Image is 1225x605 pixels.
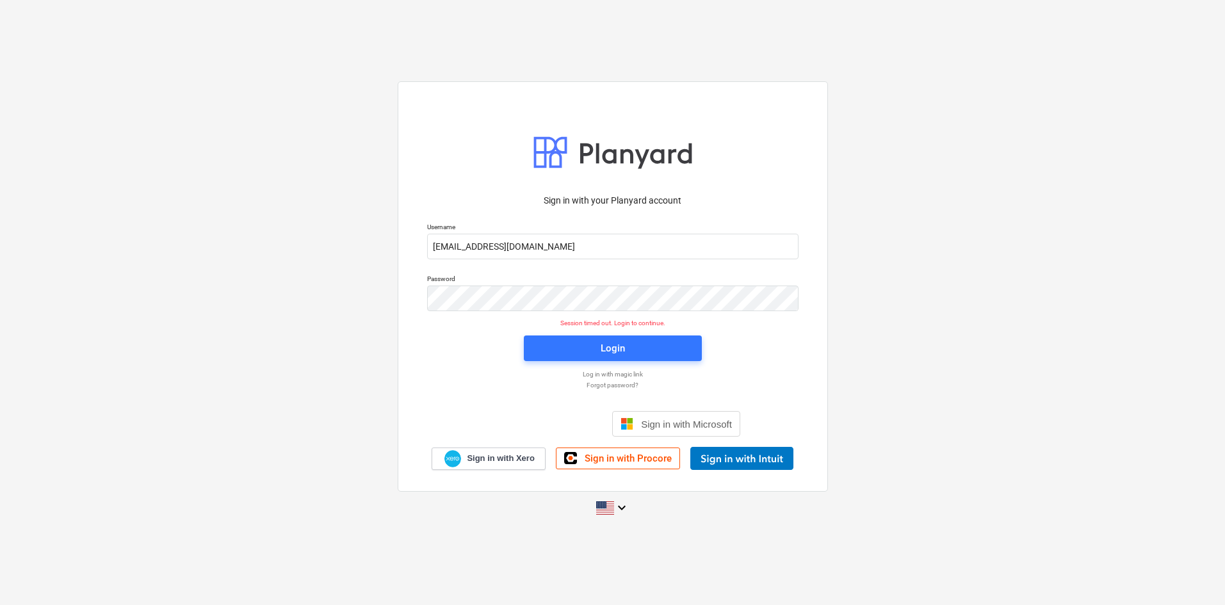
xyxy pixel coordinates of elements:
[556,448,680,469] a: Sign in with Procore
[421,370,805,378] a: Log in with magic link
[427,194,799,207] p: Sign in with your Planyard account
[1161,544,1225,605] iframe: Chat Widget
[444,450,461,467] img: Xero logo
[419,319,806,327] p: Session timed out. Login to continue.
[621,417,633,430] img: Microsoft logo
[427,234,799,259] input: Username
[641,419,732,430] span: Sign in with Microsoft
[585,453,672,464] span: Sign in with Procore
[614,500,629,515] i: keyboard_arrow_down
[524,335,702,361] button: Login
[467,453,534,464] span: Sign in with Xero
[478,410,608,438] iframe: Sign in with Google Button
[421,381,805,389] a: Forgot password?
[432,448,546,470] a: Sign in with Xero
[427,223,799,234] p: Username
[427,275,799,286] p: Password
[601,340,625,357] div: Login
